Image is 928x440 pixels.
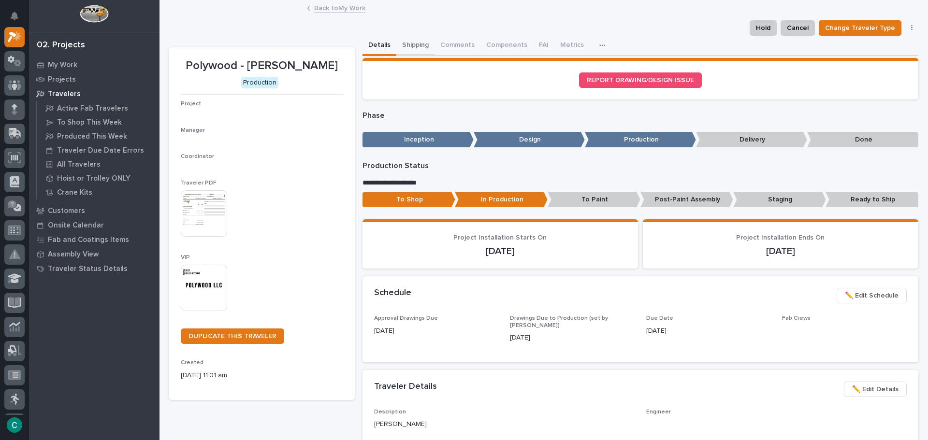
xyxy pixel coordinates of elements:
[12,12,25,27] div: Notifications
[510,315,608,328] span: Drawings Due to Production (set by [PERSON_NAME])
[181,128,205,133] span: Manager
[57,160,101,169] p: All Travelers
[453,234,547,241] span: Project Installation Starts On
[548,192,640,208] p: To Paint
[48,236,129,244] p: Fab and Coatings Items
[736,234,825,241] span: Project Installation Ends On
[750,20,777,36] button: Hold
[37,185,159,199] a: Crane Kits
[396,36,435,56] button: Shipping
[37,115,159,129] a: To Shop This Week
[852,383,899,395] span: ✏️ Edit Details
[37,157,159,171] a: All Travelers
[362,132,474,148] p: Inception
[314,2,365,13] a: Back toMy Work
[48,61,77,70] p: My Work
[29,232,159,247] a: Fab and Coatings Items
[57,132,127,141] p: Produced This Week
[181,370,343,381] p: [DATE] 11:01 am
[188,333,276,340] span: DUPLICATE THIS TRAVELER
[374,288,411,298] h2: Schedule
[48,90,81,99] p: Travelers
[181,360,203,366] span: Created
[781,20,815,36] button: Cancel
[57,104,128,113] p: Active Fab Travelers
[362,161,919,170] p: Production Status
[181,255,190,260] span: VIP
[48,207,85,215] p: Customers
[579,72,702,88] a: REPORT DRAWING/DESIGN ISSUE
[455,192,548,208] p: In Production
[374,419,635,429] p: [PERSON_NAME]
[29,218,159,232] a: Onsite Calendar
[181,101,201,107] span: Project
[48,265,128,273] p: Traveler Status Details
[241,77,278,89] div: Production
[48,221,104,230] p: Onsite Calendar
[825,22,895,34] span: Change Traveler Type
[29,261,159,276] a: Traveler Status Details
[4,6,25,26] button: Notifications
[756,22,770,34] span: Hold
[646,326,771,336] p: [DATE]
[374,245,626,257] p: [DATE]
[181,154,214,159] span: Coordinator
[37,129,159,143] a: Produced This Week
[510,333,635,343] p: [DATE]
[474,132,585,148] p: Design
[48,250,99,259] p: Assembly View
[362,111,919,120] p: Phase
[782,315,811,321] span: Fab Crews
[640,192,733,208] p: Post-Paint Assembly
[48,75,76,84] p: Projects
[362,192,455,208] p: To Shop
[374,409,406,415] span: Description
[29,86,159,101] a: Travelers
[362,36,396,56] button: Details
[29,72,159,86] a: Projects
[585,132,696,148] p: Production
[37,101,159,115] a: Active Fab Travelers
[819,20,901,36] button: Change Traveler Type
[29,203,159,218] a: Customers
[29,57,159,72] a: My Work
[480,36,533,56] button: Components
[654,245,907,257] p: [DATE]
[435,36,480,56] button: Comments
[696,132,807,148] p: Delivery
[646,409,671,415] span: Engineer
[554,36,590,56] button: Metrics
[533,36,554,56] button: FAI
[646,315,673,321] span: Due Date
[181,180,217,186] span: Traveler PDF
[844,382,907,397] button: ✏️ Edit Details
[374,315,438,321] span: Approval Drawings Due
[826,192,918,208] p: Ready to Ship
[181,59,343,73] p: Polywood - [PERSON_NAME]
[374,382,437,392] h2: Traveler Details
[57,188,92,197] p: Crane Kits
[807,132,918,148] p: Done
[57,174,130,183] p: Hoist or Trolley ONLY
[37,40,85,51] div: 02. Projects
[37,171,159,185] a: Hoist or Trolley ONLY
[80,5,108,23] img: Workspace Logo
[57,146,144,155] p: Traveler Due Date Errors
[733,192,826,208] p: Staging
[845,290,899,301] span: ✏️ Edit Schedule
[29,247,159,261] a: Assembly View
[374,326,499,336] p: [DATE]
[4,415,25,435] button: users-avatar
[37,143,159,157] a: Traveler Due Date Errors
[837,288,907,303] button: ✏️ Edit Schedule
[181,328,284,344] a: DUPLICATE THIS TRAVELER
[787,22,809,34] span: Cancel
[57,118,122,127] p: To Shop This Week
[587,77,694,84] span: REPORT DRAWING/DESIGN ISSUE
